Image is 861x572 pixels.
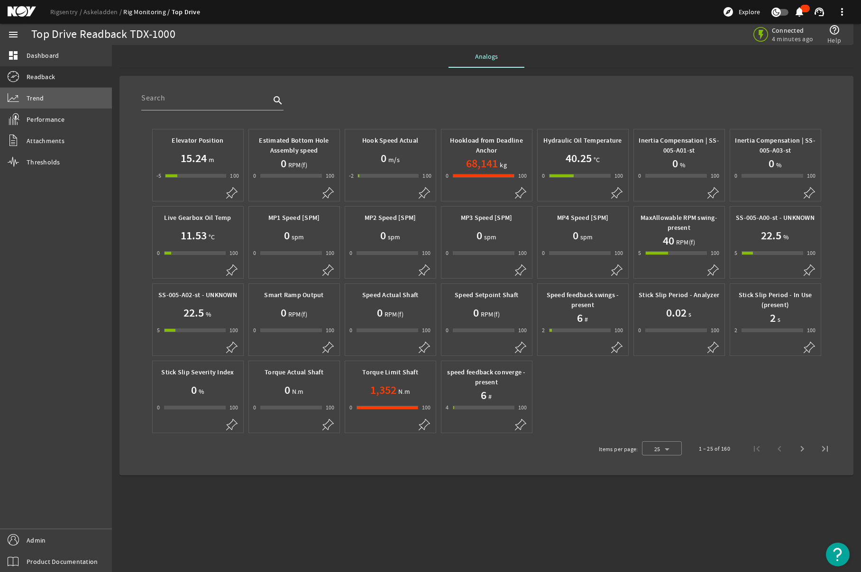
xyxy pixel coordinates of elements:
[776,315,780,324] span: s
[259,136,329,155] b: Estimated Bottom Hole Assembly speed
[807,326,816,335] div: 100
[614,326,623,335] div: 100
[207,155,214,164] span: m
[156,171,162,181] div: -5
[158,291,237,300] b: SS-005-A02-st - UNKNOWN
[265,368,323,377] b: Torque Actual Shaft
[739,7,760,17] span: Explore
[326,171,335,181] div: 100
[326,403,335,412] div: 100
[349,403,352,412] div: 0
[362,136,418,145] b: Hook Speed Actual
[599,445,638,454] div: Items per page:
[386,232,401,242] span: spm
[161,368,234,377] b: Stick Slip Severity Index
[8,29,19,40] mat-icon: menu
[482,232,497,242] span: spm
[479,309,500,319] span: RPM(f)
[831,0,853,23] button: more_vert
[674,237,696,247] span: RPM(f)
[281,156,286,171] h1: 0
[290,232,304,242] span: spm
[678,160,686,170] span: %
[281,305,286,320] h1: 0
[736,213,815,222] b: SS-005-A00-st - UNKNOWN
[772,35,813,43] span: 4 minutes ago
[326,326,335,335] div: 100
[157,326,160,335] div: 5
[672,156,678,171] h1: 0
[518,403,527,412] div: 100
[286,309,308,319] span: RPM(f)
[446,248,449,258] div: 0
[172,136,223,145] b: Elevator Position
[157,403,160,412] div: 0
[50,8,83,16] a: Rigsentry
[365,213,416,222] b: MP2 Speed [SPM]
[723,6,734,18] mat-icon: explore
[27,72,55,82] span: Readback
[8,50,19,61] mat-icon: dashboard
[791,437,814,460] button: Next page
[370,382,396,398] h1: 1,352
[542,248,545,258] div: 0
[264,291,323,300] b: Smart Ramp Output
[475,53,498,60] span: Analogs
[638,248,641,258] div: 5
[284,382,290,398] h1: 0
[614,248,623,258] div: 100
[207,232,215,242] span: °C
[774,160,782,170] span: %
[197,387,204,396] span: %
[191,382,197,398] h1: 0
[229,403,238,412] div: 100
[229,248,238,258] div: 100
[253,171,256,181] div: 0
[663,233,674,248] h1: 40
[699,444,730,454] div: 1 – 25 of 160
[827,36,841,45] span: Help
[814,6,825,18] mat-icon: support_agent
[326,248,335,258] div: 100
[446,326,449,335] div: 0
[422,403,431,412] div: 100
[826,543,850,566] button: Open Resource Center
[542,171,545,181] div: 0
[422,248,431,258] div: 100
[284,228,290,243] h1: 0
[794,6,805,18] mat-icon: notifications
[447,368,525,387] b: speed feedback converge - present
[639,136,719,155] b: Inertia Compensation | SS-005-A01-st
[557,213,609,222] b: MP4 Speed [SPM]
[719,4,764,19] button: Explore
[573,228,578,243] h1: 0
[639,291,719,300] b: Stick Slip Period - Analyzer
[450,136,523,155] b: Hookload from Deadline Anchor
[814,437,836,460] button: Last page
[638,326,641,335] div: 0
[486,392,492,401] span: #
[578,232,593,242] span: spm
[27,51,59,60] span: Dashboard
[396,387,410,396] span: N.m
[518,248,527,258] div: 100
[577,310,583,326] h1: 6
[377,305,383,320] h1: 0
[172,8,200,17] a: Top Drive
[268,213,320,222] b: MP1 Speed [SPM]
[638,171,641,181] div: 0
[543,136,622,145] b: Hydraulic Oil Temperature
[31,30,175,39] div: Top Drive Readback TDX-1000
[481,388,486,403] h1: 6
[383,309,404,319] span: RPM(f)
[141,92,270,104] input: Search
[229,326,238,335] div: 100
[641,213,717,232] b: MaxAllowable RPM swing- present
[711,326,720,335] div: 100
[711,171,720,181] div: 100
[253,403,256,412] div: 0
[253,248,256,258] div: 0
[769,156,774,171] h1: 0
[781,232,789,242] span: %
[27,136,64,145] span: Attachments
